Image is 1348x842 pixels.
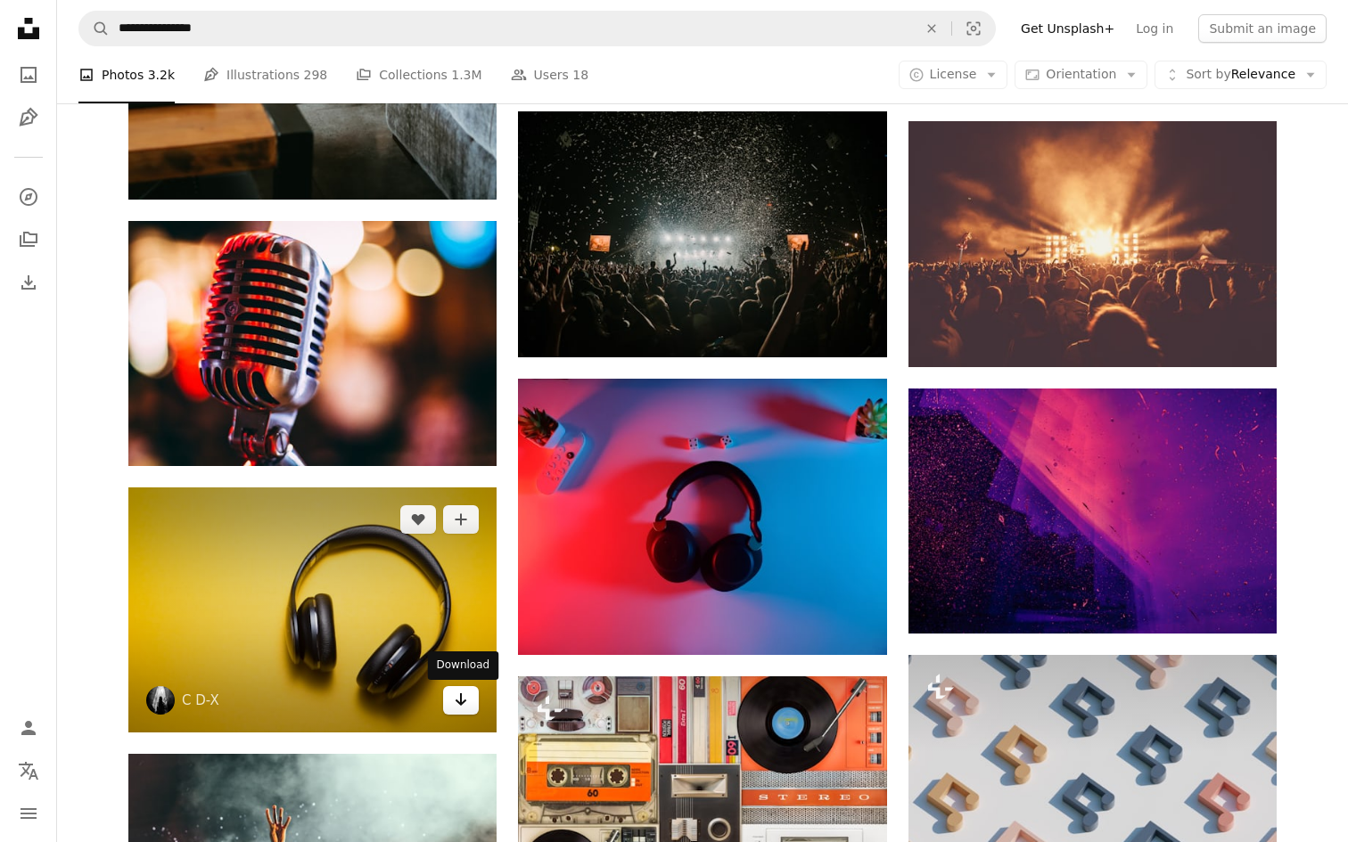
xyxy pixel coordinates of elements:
[428,651,499,680] div: Download
[1186,66,1295,84] span: Relevance
[79,12,110,45] button: Search Unsplash
[518,790,886,806] a: Collection of vintage turntables, speakers, compact cassettes and tape recorders
[128,601,497,617] a: flatlay photography of wireless headphones
[11,57,46,93] a: Photos
[182,691,219,709] a: C D-X
[1198,14,1327,43] button: Submit an image
[11,265,46,300] a: Download History
[11,222,46,258] a: Collections
[11,100,46,135] a: Illustrations
[78,11,996,46] form: Find visuals sitewide
[1155,61,1327,89] button: Sort byRelevance
[1015,61,1147,89] button: Orientation
[1125,14,1184,43] a: Log in
[400,505,436,534] button: Like
[912,12,951,45] button: Clear
[1186,67,1230,81] span: Sort by
[128,487,497,732] img: flatlay photography of wireless headphones
[128,221,497,466] img: bokeh photography of condenser microphone
[511,46,589,103] a: Users 18
[304,65,328,85] span: 298
[518,508,886,524] a: black and red wireless headphones
[11,710,46,746] a: Log in / Sign up
[572,65,588,85] span: 18
[451,65,481,85] span: 1.3M
[1046,67,1116,81] span: Orientation
[930,67,977,81] span: License
[11,796,46,831] button: Menu
[146,686,175,715] img: Go to C D-X's profile
[356,46,481,103] a: Collections 1.3M
[1010,14,1125,43] a: Get Unsplash+
[128,335,497,351] a: bokeh photography of condenser microphone
[908,388,1277,634] img: pink and black wallpaper
[518,225,886,241] a: people gathering on concert field
[443,505,479,534] button: Add to Collection
[518,111,886,357] img: people gathering on concert field
[11,11,46,50] a: Home — Unsplash
[203,46,327,103] a: Illustrations 298
[952,12,995,45] button: Visual search
[908,503,1277,519] a: pink and black wallpaper
[908,235,1277,251] a: stage light front of audience
[899,61,1008,89] button: License
[443,686,479,715] a: Download
[518,379,886,655] img: black and red wireless headphones
[908,121,1277,366] img: stage light front of audience
[11,179,46,215] a: Explore
[11,753,46,789] button: Language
